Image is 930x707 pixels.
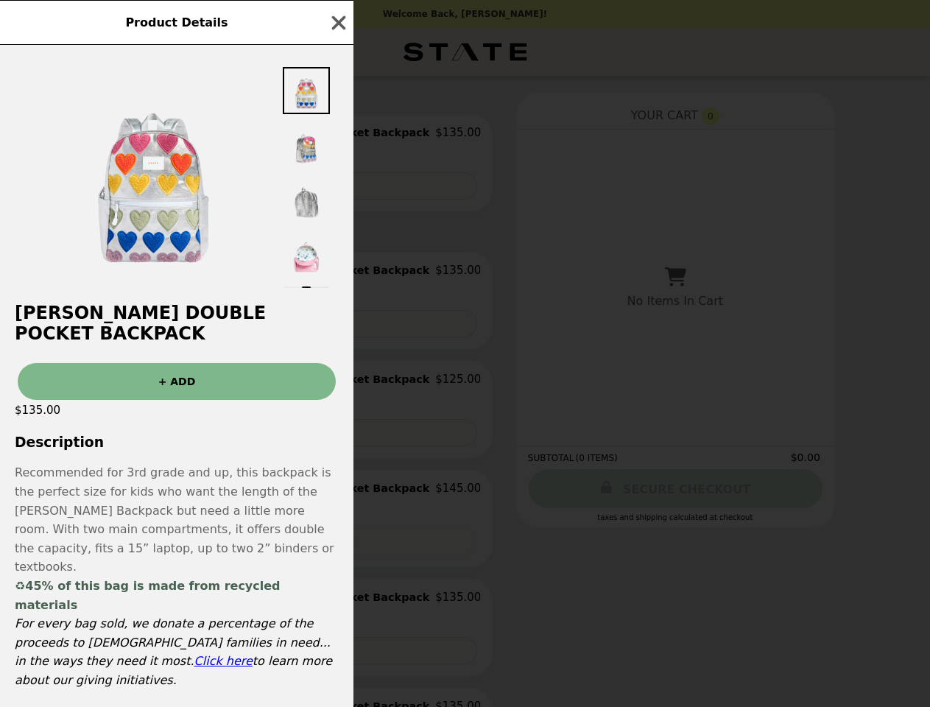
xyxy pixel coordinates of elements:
[283,67,330,114] img: Thumbnail 1
[283,231,330,278] img: Thumbnail 4
[15,463,339,577] p: Recommended for 3rd grade and up, this backpack is the perfect size for kids who want the length ...
[43,63,264,284] img: Fuzzy Hearts
[18,363,336,400] button: + ADD
[194,654,253,668] a: Click here
[283,285,330,332] img: Thumbnail 5
[125,15,228,29] span: Product Details
[15,579,25,593] b: ♻
[15,579,281,612] b: 45% of this bag is made from recycled materials
[283,176,330,223] img: Thumbnail 3
[15,616,332,687] span: For every bag sold, we donate a percentage of the proceeds to [DEMOGRAPHIC_DATA] families in need...
[283,122,330,169] img: Thumbnail 2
